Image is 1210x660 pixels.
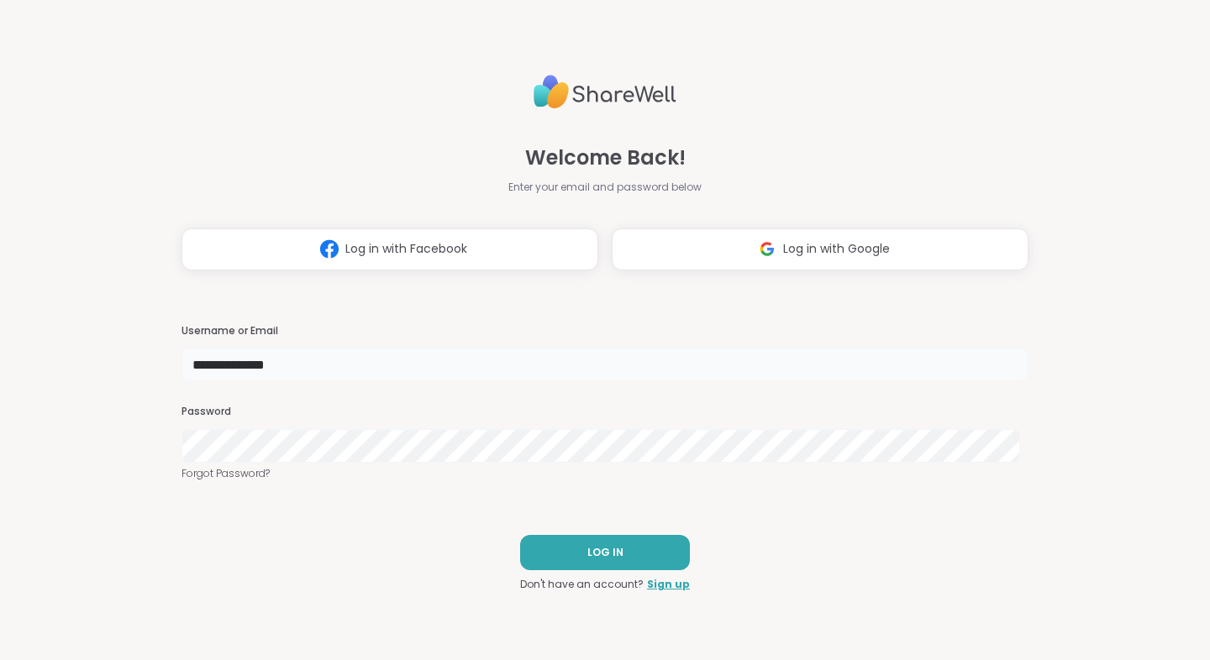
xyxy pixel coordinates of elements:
[181,228,598,270] button: Log in with Facebook
[520,577,644,592] span: Don't have an account?
[345,240,467,258] span: Log in with Facebook
[587,545,623,560] span: LOG IN
[751,233,783,265] img: ShareWell Logomark
[181,466,1028,481] a: Forgot Password?
[181,405,1028,419] h3: Password
[181,324,1028,338] h3: Username or Email
[783,240,890,258] span: Log in with Google
[313,233,345,265] img: ShareWell Logomark
[534,68,676,116] img: ShareWell Logo
[525,143,686,173] span: Welcome Back!
[612,228,1028,270] button: Log in with Google
[508,180,702,195] span: Enter your email and password below
[647,577,690,592] a: Sign up
[520,535,690,570] button: LOG IN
